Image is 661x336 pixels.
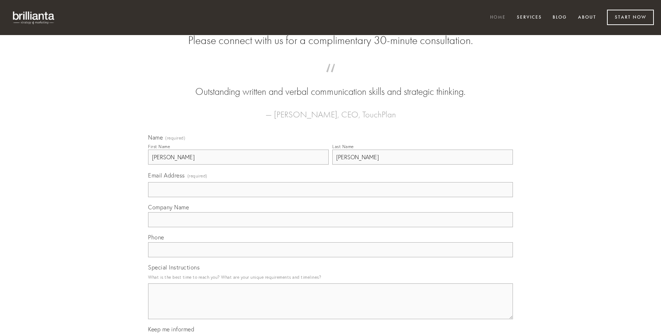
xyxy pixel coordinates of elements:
[7,7,61,28] img: brillianta - research, strategy, marketing
[573,12,601,24] a: About
[187,171,207,181] span: (required)
[148,172,185,179] span: Email Address
[148,326,194,333] span: Keep me informed
[332,144,354,149] div: Last Name
[148,34,513,47] h2: Please connect with us for a complimentary 30-minute consultation.
[165,136,185,140] span: (required)
[160,71,501,99] blockquote: Outstanding written and verbal communication skills and strategic thinking.
[485,12,510,24] a: Home
[160,71,501,85] span: “
[148,264,200,271] span: Special Instructions
[148,272,513,282] p: What is the best time to reach you? What are your unique requirements and timelines?
[160,99,501,122] figcaption: — [PERSON_NAME], CEO, TouchPlan
[548,12,572,24] a: Blog
[148,234,164,241] span: Phone
[148,204,189,211] span: Company Name
[607,10,654,25] a: Start Now
[512,12,547,24] a: Services
[148,144,170,149] div: First Name
[148,134,163,141] span: Name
